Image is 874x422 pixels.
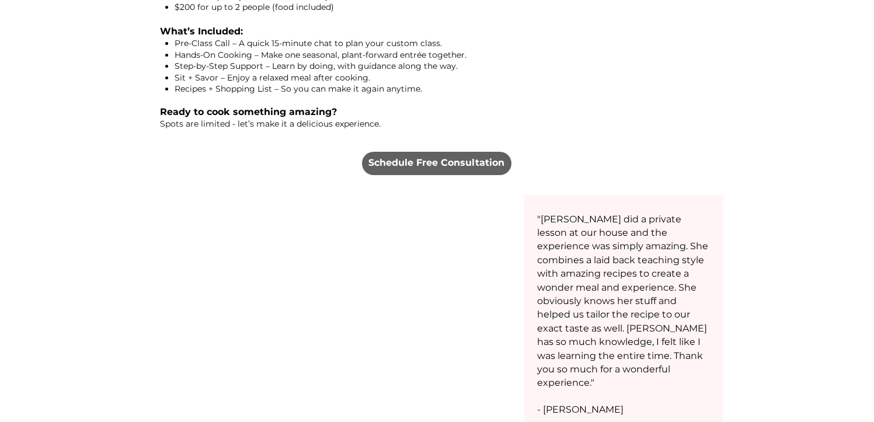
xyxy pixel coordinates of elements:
[175,50,466,60] span: Hands-On Cooking – Make one seasonal, plant-forward entrée together.
[160,118,381,129] span: Spots are limited - let’s make it a delicious experience.
[175,72,370,83] span: Sit + Savor – Enjoy a relaxed meal after cooking.
[160,26,243,37] span: What’s Included:
[160,106,337,117] span: Ready to cook something amazing?
[362,152,511,175] a: Schedule Free Consultation
[151,195,523,364] iframe: Plant-based cooking session with Jeannine at Kitchen is Love
[175,61,458,71] span: Step-by-Step Support – Learn by doing, with guidance along the way.
[368,156,504,169] span: Schedule Free Consultation
[175,2,334,12] span: $200 for up to 2 people (food included)
[175,38,442,48] span: Pre-Class Call – A quick 15-minute chat to plan your custom class.
[537,404,624,415] span: - [PERSON_NAME]
[537,214,708,389] span: "[PERSON_NAME] did a private lesson at our house and the experience was simply amazing. She combi...
[175,83,422,94] span: Recipes + Shopping List – So you can make it again anytime.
